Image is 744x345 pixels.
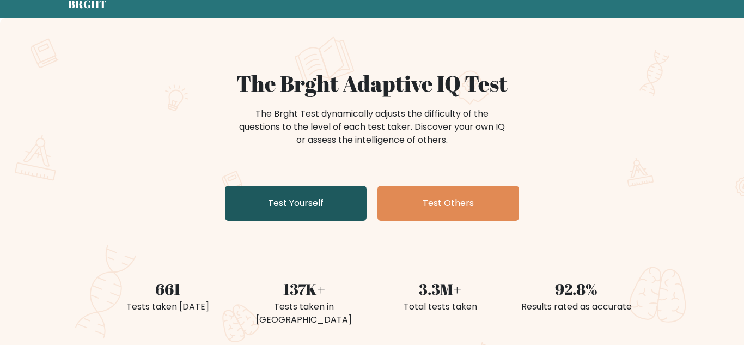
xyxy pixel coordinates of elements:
div: Total tests taken [379,300,502,313]
div: 92.8% [515,277,638,300]
div: Tests taken in [GEOGRAPHIC_DATA] [242,300,365,326]
div: Tests taken [DATE] [106,300,229,313]
div: The Brght Test dynamically adjusts the difficulty of the questions to the level of each test take... [236,107,508,147]
h1: The Brght Adaptive IQ Test [106,70,638,96]
a: Test Yourself [225,186,367,221]
div: 137K+ [242,277,365,300]
div: Results rated as accurate [515,300,638,313]
div: 661 [106,277,229,300]
div: 3.3M+ [379,277,502,300]
a: Test Others [377,186,519,221]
